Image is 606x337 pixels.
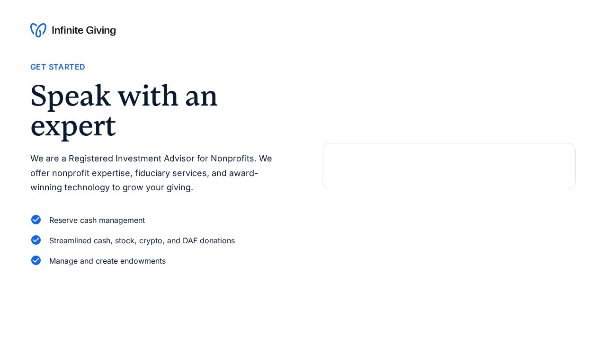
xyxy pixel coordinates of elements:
div: Streamlined cash, stock, crypto, and DAF donations [49,234,235,247]
p: We are a Registered Investment Advisor for Nonprofits. We offer nonprofit expertise, fiduciary se... [30,151,284,195]
div: Get Started [30,61,85,73]
div: Reserve cash management [49,214,145,227]
div: Manage and create endowments [49,255,166,267]
h2: Speak with an expert [30,81,284,140]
